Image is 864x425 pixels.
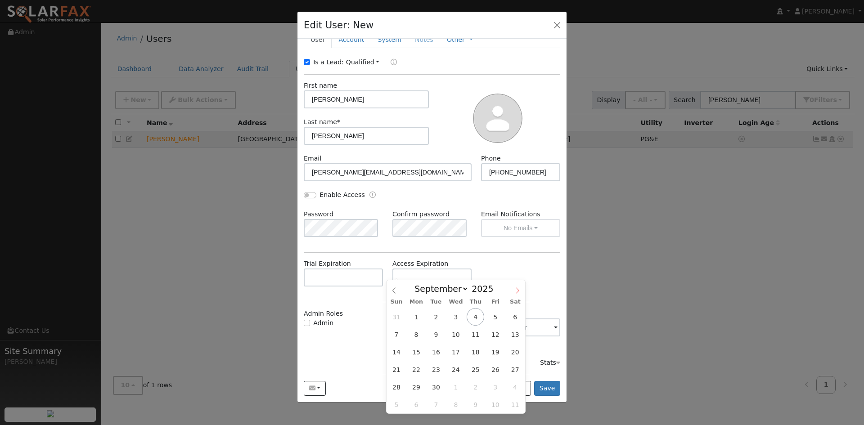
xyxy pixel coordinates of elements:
[407,308,425,326] span: September 1, 2025
[481,154,501,163] label: Phone
[506,361,524,378] span: September 27, 2025
[392,210,450,219] label: Confirm password
[387,343,405,361] span: September 14, 2025
[332,31,371,48] a: Account
[447,308,464,326] span: September 3, 2025
[540,358,560,367] div: Stats
[304,31,332,48] a: User
[486,326,504,343] span: September 12, 2025
[467,343,484,361] span: September 18, 2025
[466,299,486,305] span: Thu
[369,190,376,201] a: Enable Access
[387,308,405,326] span: August 31, 2025
[447,326,464,343] span: September 10, 2025
[304,117,340,127] label: Last name
[467,326,484,343] span: September 11, 2025
[304,210,333,219] label: Password
[427,396,445,413] span: October 7, 2025
[407,361,425,378] span: September 22, 2025
[486,308,504,326] span: September 5, 2025
[505,299,525,305] span: Sat
[406,299,426,305] span: Mon
[486,361,504,378] span: September 26, 2025
[407,396,425,413] span: October 6, 2025
[447,396,464,413] span: October 8, 2025
[304,154,321,163] label: Email
[387,326,405,343] span: September 7, 2025
[407,326,425,343] span: September 8, 2025
[467,308,484,326] span: September 4, 2025
[407,343,425,361] span: September 15, 2025
[447,343,464,361] span: September 17, 2025
[506,343,524,361] span: September 20, 2025
[387,299,406,305] span: Sun
[506,326,524,343] span: September 13, 2025
[304,18,373,32] h4: Edit User: New
[481,210,560,219] label: Email Notifications
[467,378,484,396] span: October 2, 2025
[304,259,351,268] label: Trial Expiration
[304,59,310,65] input: Is a Lead:
[446,299,466,305] span: Wed
[467,361,484,378] span: September 25, 2025
[384,58,397,68] a: Lead
[486,396,504,413] span: October 10, 2025
[410,283,469,294] select: Month
[427,343,445,361] span: September 16, 2025
[313,318,333,328] label: Admin
[387,396,405,413] span: October 5, 2025
[447,35,465,45] a: Other
[427,378,445,396] span: September 30, 2025
[371,31,408,48] a: System
[469,284,501,294] input: Year
[467,396,484,413] span: October 9, 2025
[304,81,337,90] label: First name
[337,118,340,125] span: Required
[447,361,464,378] span: September 24, 2025
[387,378,405,396] span: September 28, 2025
[486,378,504,396] span: October 3, 2025
[346,58,380,66] a: Qualified
[534,381,560,396] button: Save
[304,309,343,318] label: Admin Roles
[304,320,310,326] input: Admin
[387,361,405,378] span: September 21, 2025
[427,308,445,326] span: September 2, 2025
[304,381,326,396] button: craig.martin1@me.com
[506,308,524,326] span: September 6, 2025
[427,326,445,343] span: September 9, 2025
[447,378,464,396] span: October 1, 2025
[426,299,446,305] span: Tue
[486,343,504,361] span: September 19, 2025
[506,396,524,413] span: October 11, 2025
[486,299,505,305] span: Fri
[319,190,365,200] label: Enable Access
[427,361,445,378] span: September 23, 2025
[506,378,524,396] span: October 4, 2025
[407,378,425,396] span: September 29, 2025
[392,259,448,268] label: Access Expiration
[313,58,344,67] label: Is a Lead:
